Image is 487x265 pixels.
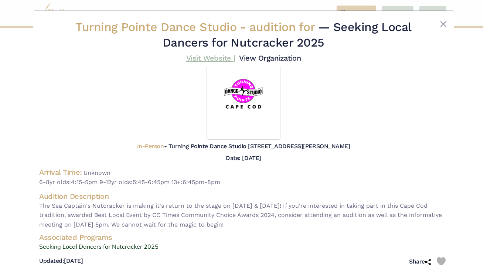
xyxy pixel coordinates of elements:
a: View Organization [239,54,301,62]
h5: [DATE] [39,257,83,265]
h4: Audition Description [39,191,448,201]
a: Visit Website | [186,54,235,62]
h4: Arrival Time: [39,168,82,177]
span: In-Person [137,143,164,150]
span: The Sea Captain's Nutcracker is making it's return to the stage on [DATE] & [DATE]! If you're int... [39,201,448,230]
img: Logo [207,66,280,140]
span: Turning Pointe Dance Studio - [75,20,318,34]
span: 6-8yr olds:4:15-5pm 9-12yr olds:5:45-6:45pm 13+:6:45pm-8pm [39,177,448,187]
span: audition for [249,20,314,34]
h4: Associated Programs [39,232,448,242]
span: — Seeking Local Dancers for Nutcracker 2025 [163,20,412,50]
h5: - Turning Pointe Dance Studio [STREET_ADDRESS][PERSON_NAME] [137,143,350,150]
h5: Date: [DATE] [226,154,261,162]
span: Unknown [84,169,110,176]
a: Seeking Local Dancers for Nutcracker 2025 [39,242,448,252]
span: Updated: [39,257,64,264]
button: Close [439,20,448,28]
